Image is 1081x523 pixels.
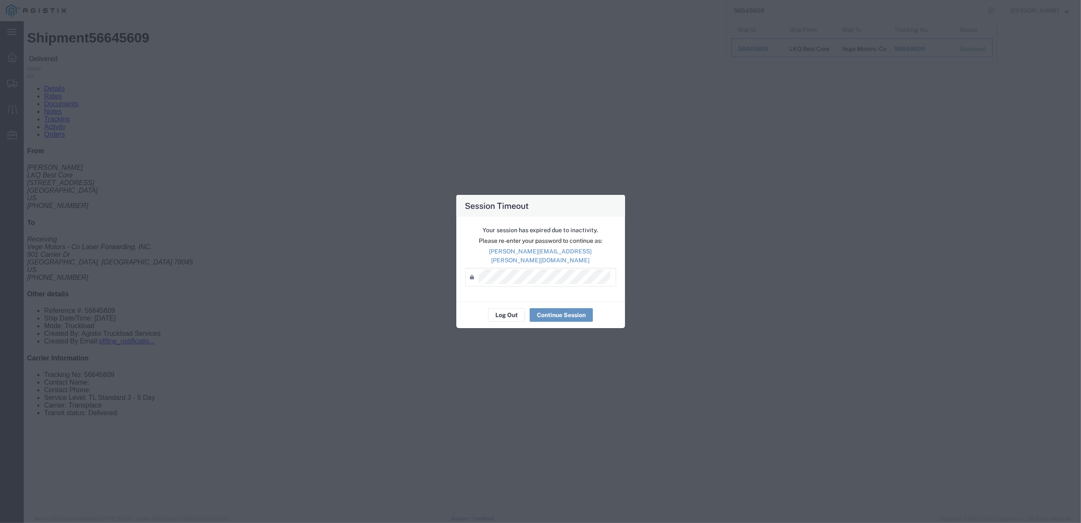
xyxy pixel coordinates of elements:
[465,247,616,265] p: [PERSON_NAME][EMAIL_ADDRESS][PERSON_NAME][DOMAIN_NAME]
[465,200,529,212] h4: Session Timeout
[465,226,616,235] p: Your session has expired due to inactivity.
[465,236,616,245] p: Please re-enter your password to continue as:
[488,308,525,322] button: Log Out
[530,308,593,322] button: Continue Session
